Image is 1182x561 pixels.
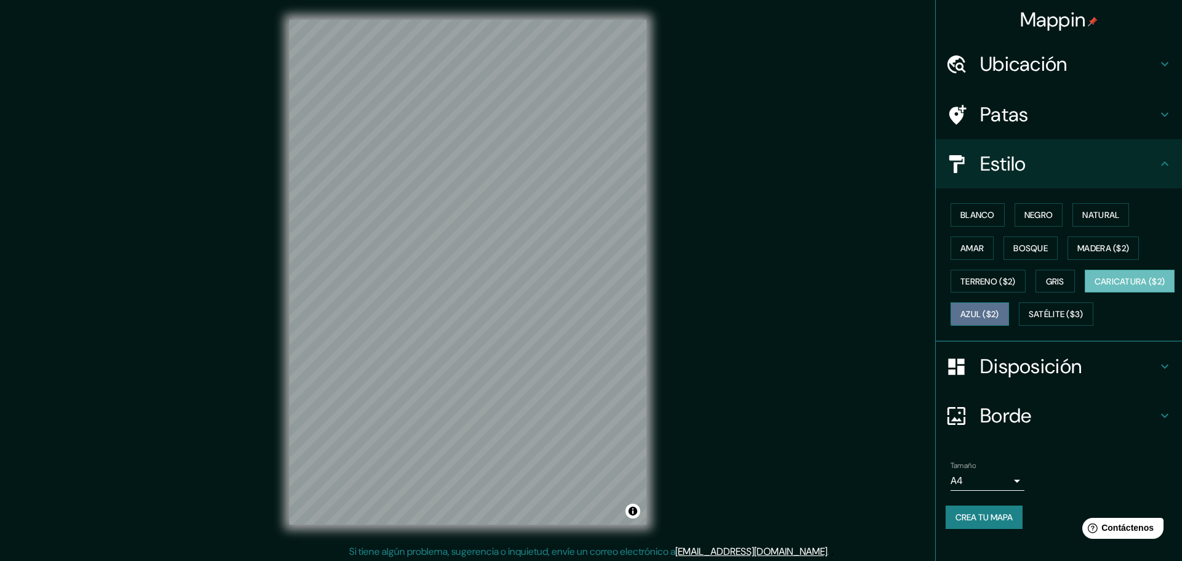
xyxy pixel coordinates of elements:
[980,403,1032,429] font: Borde
[1029,309,1083,320] font: Satélite ($3)
[1046,276,1064,287] font: Gris
[951,203,1005,227] button: Blanco
[960,243,984,254] font: Amar
[980,102,1029,127] font: Patas
[936,39,1182,89] div: Ubicación
[936,90,1182,139] div: Patas
[946,506,1023,529] button: Crea tu mapa
[1072,513,1168,547] iframe: Lanzador de widgets de ayuda
[955,512,1013,523] font: Crea tu mapa
[675,545,827,558] a: [EMAIL_ADDRESS][DOMAIN_NAME]
[960,209,995,220] font: Blanco
[1088,17,1098,26] img: pin-icon.png
[1003,236,1058,260] button: Bosque
[1020,7,1086,33] font: Mappin
[1067,236,1139,260] button: Madera ($2)
[960,309,999,320] font: Azul ($2)
[1035,270,1075,293] button: Gris
[1085,270,1175,293] button: Caricatura ($2)
[1095,276,1165,287] font: Caricatura ($2)
[829,544,831,558] font: .
[951,471,1024,491] div: A4
[980,51,1067,77] font: Ubicación
[1072,203,1129,227] button: Natural
[951,270,1026,293] button: Terreno ($2)
[625,504,640,519] button: Activar o desactivar atribución
[1024,209,1053,220] font: Negro
[980,353,1082,379] font: Disposición
[831,544,834,558] font: .
[936,391,1182,440] div: Borde
[951,302,1009,326] button: Azul ($2)
[980,151,1026,177] font: Estilo
[1082,209,1119,220] font: Natural
[951,474,963,487] font: A4
[1013,243,1048,254] font: Bosque
[936,342,1182,391] div: Disposición
[936,139,1182,188] div: Estilo
[951,461,976,470] font: Tamaño
[1015,203,1063,227] button: Negro
[960,276,1016,287] font: Terreno ($2)
[1019,302,1093,326] button: Satélite ($3)
[951,236,994,260] button: Amar
[289,20,646,525] canvas: Mapa
[827,545,829,558] font: .
[349,545,675,558] font: Si tiene algún problema, sugerencia o inquietud, envíe un correo electrónico a
[1077,243,1129,254] font: Madera ($2)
